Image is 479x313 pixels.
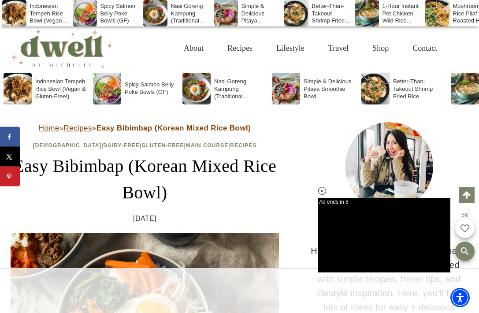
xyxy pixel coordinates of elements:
a: Contact [401,34,449,63]
a: Dairy-Free [104,142,140,149]
nav: Primary Navigation [172,34,449,63]
a: Recipes [230,142,257,149]
span: | | | | [33,142,257,149]
a: Main Course [186,142,228,149]
iframe: Advertisement [318,198,450,272]
time: [DATE] [133,213,156,224]
a: Travel [316,34,360,63]
a: Lifestyle [264,34,316,63]
iframe: Advertisement [169,269,310,313]
h1: Easy Bibimbap (Korean Mixed Rice Bowl) [11,153,279,206]
a: Home [39,124,59,132]
a: [DEMOGRAPHIC_DATA] [33,142,102,149]
span: » » [39,124,251,132]
a: Recipes [215,34,264,63]
a: Shop [360,34,401,63]
a: Gluten-Free [141,142,184,149]
strong: Easy Bibimbap (Korean Mixed Rice Bowl) [97,124,251,132]
img: DWELL by michelle [11,28,112,68]
a: Recipes [64,124,92,132]
div: Accessibility Menu [450,288,470,307]
a: About [172,34,215,63]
